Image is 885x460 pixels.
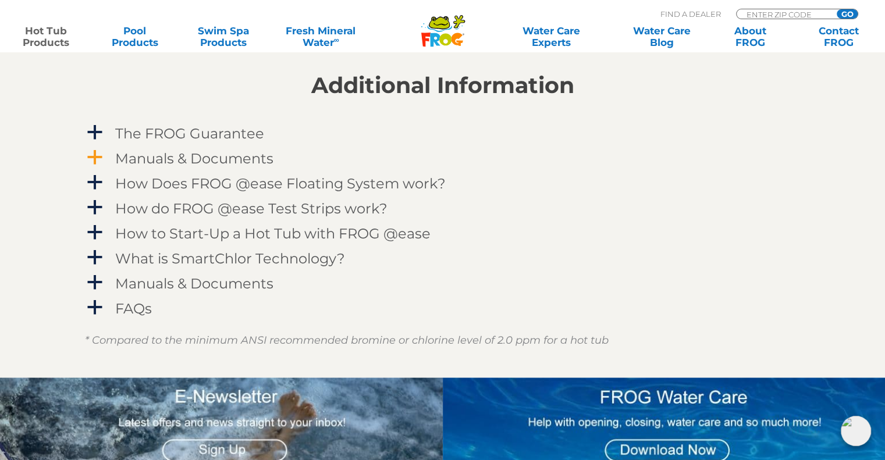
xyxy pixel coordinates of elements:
span: a [86,299,104,316]
a: Water CareExperts [495,25,607,48]
h4: How to Start-Up a Hot Tub with FROG @ease [115,226,431,241]
a: a How to Start-Up a Hot Tub with FROG @ease [85,223,801,244]
span: a [86,174,104,191]
em: * Compared to the minimum ANSI recommended bromine or chlorine level of 2.0 ppm for a hot tub [85,334,609,347]
h4: The FROG Guarantee [115,126,264,141]
h4: How do FROG @ease Test Strips work? [115,201,388,216]
h4: How Does FROG @ease Floating System work? [115,176,446,191]
a: PoolProducts [100,25,169,48]
a: a How do FROG @ease Test Strips work? [85,198,801,219]
input: Zip Code Form [745,9,824,19]
a: Hot TubProducts [12,25,80,48]
a: a Manuals & Documents [85,273,801,294]
a: Fresh MineralWater∞ [278,25,364,48]
span: a [86,224,104,241]
a: a The FROG Guarantee [85,123,801,144]
sup: ∞ [333,35,339,44]
a: Water CareBlog [627,25,696,48]
span: a [86,249,104,266]
a: ContactFROG [805,25,873,48]
img: openIcon [841,416,871,446]
a: a FAQs [85,298,801,319]
h4: Manuals & Documents [115,276,273,291]
input: GO [837,9,858,19]
span: a [86,274,104,291]
a: a How Does FROG @ease Floating System work? [85,173,801,194]
h4: Manuals & Documents [115,151,273,166]
h2: Additional Information [85,73,801,98]
a: Swim SpaProducts [189,25,258,48]
h4: What is SmartChlor Technology? [115,251,345,266]
span: a [86,199,104,216]
p: Find A Dealer [660,9,721,19]
a: a Manuals & Documents [85,148,801,169]
span: a [86,149,104,166]
a: AboutFROG [716,25,784,48]
span: a [86,124,104,141]
h4: FAQs [115,301,152,316]
a: a What is SmartChlor Technology? [85,248,801,269]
